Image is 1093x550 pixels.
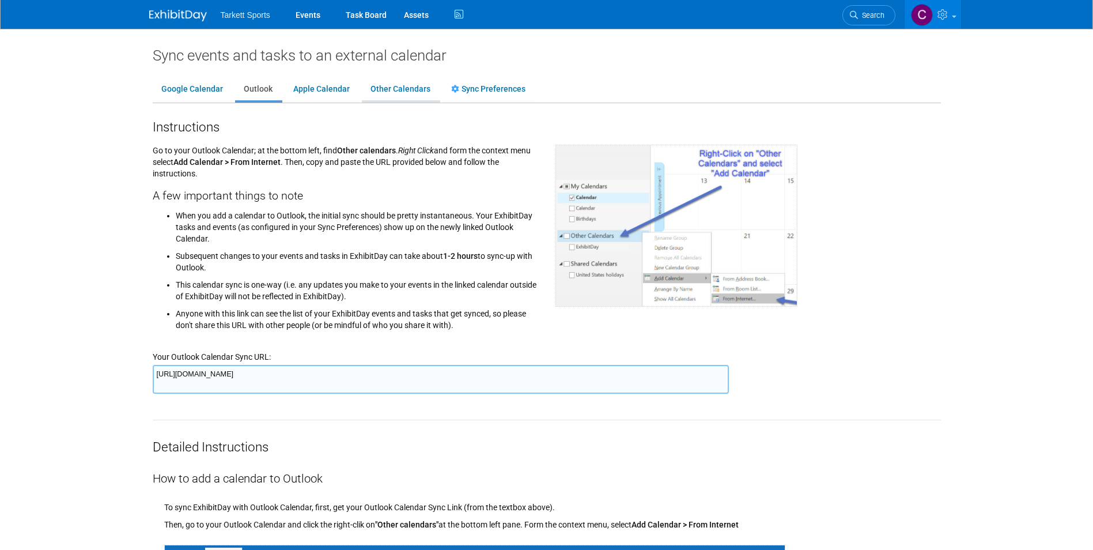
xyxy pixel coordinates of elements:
[375,520,438,529] span: "Other calendars"
[173,157,281,167] span: Add Calendar > From Internet
[285,78,358,100] a: Apple Calendar
[176,207,538,244] li: When you add a calendar to Outlook, the initial sync should be pretty instantaneous. Your Exhibit...
[153,115,941,136] div: Instructions
[443,251,478,261] span: 1-2 hours
[337,146,396,155] span: Other calendars
[149,10,207,21] img: ExhibitDay
[842,5,895,25] a: Search
[221,10,270,20] span: Tarkett Sports
[176,244,538,273] li: Subsequent changes to your events and tasks in ExhibitDay can take about to sync-up with Outlook.
[164,513,941,530] div: Then, go to your Outlook Calendar and click the right-clik on at the bottom left pane. Form the c...
[153,456,941,487] div: How to add a calendar to Outlook
[631,520,739,529] span: Add Calendar > From Internet
[153,420,941,456] div: Detailed Instructions
[176,273,538,302] li: This calendar sync is one-way (i.e. any updates you make to your events in the linked calendar ou...
[858,11,884,20] span: Search
[153,46,941,65] div: Sync events and tasks to an external calendar
[153,365,729,394] textarea: [URL][DOMAIN_NAME]
[144,136,547,337] div: Go to your Outlook Calendar; at the bottom left, find . and form the context menu select . Then, ...
[153,78,232,100] a: Google Calendar
[176,302,538,331] li: Anyone with this link can see the list of your ExhibitDay events and tasks that get synced, so pl...
[164,487,941,513] div: To sync ExhibitDay with Outlook Calendar, first, get your Outlook Calendar Sync Link (from the te...
[911,4,933,26] img: Cody Gustafson
[235,78,281,100] a: Outlook
[398,146,434,155] i: Right Click
[555,145,797,307] img: Outlook Calendar screen shot for adding external calendar
[153,337,941,363] div: Your Outlook Calendar Sync URL:
[443,78,534,100] a: Sync Preferences
[153,179,538,204] div: A few important things to note
[362,78,439,100] a: Other Calendars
